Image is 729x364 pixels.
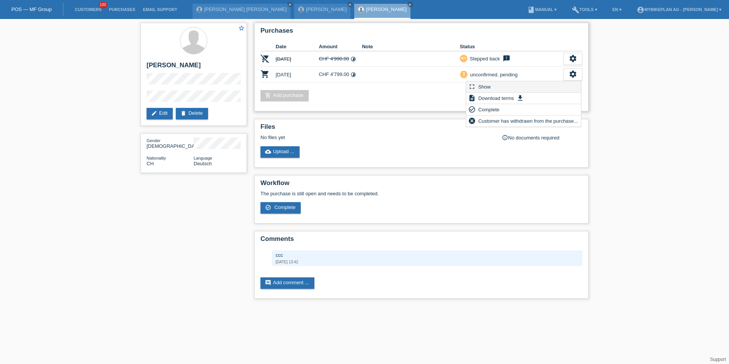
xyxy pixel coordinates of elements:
[194,156,212,160] span: Language
[260,277,314,289] a: commentAdd comment ...
[151,110,157,116] i: edit
[362,42,460,51] th: Note
[276,67,319,82] td: [DATE]
[467,55,500,63] div: Stepped back
[147,161,154,166] span: Switzerland
[238,25,245,33] a: star_border
[527,6,535,14] i: book
[260,123,582,135] h2: Files
[194,161,212,166] span: Deutsch
[139,7,181,12] a: Email Support
[180,110,186,116] i: delete
[265,92,271,98] i: add_shopping_cart
[633,7,725,12] a: account_circleMybikeplan AG - [PERSON_NAME] ▾
[366,6,407,12] a: [PERSON_NAME]
[461,55,466,61] i: undo
[348,3,352,6] i: close
[288,3,292,6] i: close
[276,260,579,264] div: [DATE] 13:42
[260,235,582,247] h2: Comments
[260,90,309,101] a: add_shopping_cartAdd purchase
[350,72,356,78] i: 36 instalments
[468,83,476,90] i: fullscreen
[204,6,287,12] a: [PERSON_NAME] [PERSON_NAME]
[572,6,579,14] i: build
[319,42,362,51] th: Amount
[260,54,270,63] i: POSP00026414
[568,7,601,12] a: buildTools ▾
[260,191,582,196] p: The purchase is still open and needs to be completed.
[147,62,241,73] h2: [PERSON_NAME]
[468,71,518,79] div: unconfirmed, pending
[176,108,208,119] a: deleteDelete
[477,93,515,103] span: Download terms
[468,94,476,102] i: description
[105,7,139,12] a: Purchases
[502,55,511,62] i: feedback
[347,2,353,7] a: close
[265,149,271,155] i: cloud_upload
[502,135,582,141] div: No documents required
[276,51,319,67] td: [DATE]
[147,138,194,149] div: [DEMOGRAPHIC_DATA]
[319,67,362,82] td: CHF 4'799.00
[319,51,362,67] td: CHF 4'990.00
[569,70,577,78] i: settings
[260,27,582,38] h2: Purchases
[306,6,347,12] a: [PERSON_NAME]
[99,2,108,8] span: 100
[461,71,467,77] i: priority_high
[276,252,579,258] div: ccc
[468,106,476,113] i: check_circle_outline
[71,7,105,12] a: Customers
[265,204,271,210] i: check_circle_outline
[609,7,625,12] a: EN ▾
[276,42,319,51] th: Date
[287,2,293,7] a: close
[350,56,356,62] i: 36 instalments
[260,135,492,140] div: No files yet
[260,202,301,214] a: check_circle_outline Complete
[477,82,492,91] span: Show
[502,135,508,141] i: info_outline
[147,108,173,119] a: editEdit
[710,357,726,362] a: Support
[275,204,296,210] span: Complete
[637,6,644,14] i: account_circle
[569,54,577,63] i: settings
[260,179,582,191] h2: Workflow
[460,42,563,51] th: Status
[477,105,501,114] span: Complete
[265,280,271,286] i: comment
[516,94,524,102] i: get_app
[260,146,300,158] a: cloud_uploadUpload ...
[408,3,412,6] i: close
[147,138,161,143] span: Gender
[238,25,245,32] i: star_border
[147,156,166,160] span: Nationality
[407,2,413,7] a: close
[524,7,560,12] a: bookManual ▾
[11,6,52,12] a: POS — MF Group
[260,70,270,79] i: POSP00026496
